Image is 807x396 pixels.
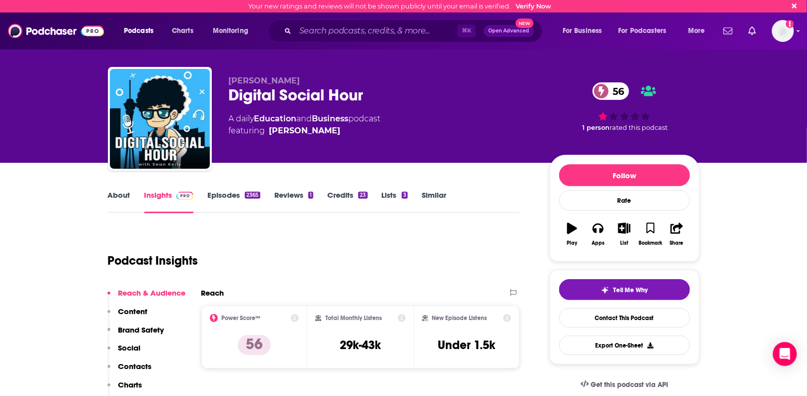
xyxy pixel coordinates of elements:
a: Business [312,114,349,123]
h2: Total Monthly Listens [325,315,382,322]
div: Apps [592,240,605,246]
button: Follow [559,164,690,186]
span: ⌘ K [457,24,476,37]
img: Digital Social Hour [110,69,210,169]
div: 3 [402,192,408,199]
a: Lists3 [382,190,408,213]
p: Reach & Audience [118,288,186,298]
a: Similar [422,190,446,213]
img: User Profile [772,20,794,42]
button: open menu [117,23,166,39]
a: Credits23 [327,190,367,213]
span: New [516,18,534,28]
button: Social [107,343,141,362]
div: List [621,240,629,246]
span: For Business [563,24,602,38]
a: Verify Now [516,2,551,10]
span: 1 person [583,124,610,131]
img: Podchaser Pro [176,192,194,200]
button: tell me why sparkleTell Me Why [559,279,690,300]
div: 1 [308,192,313,199]
div: Search podcasts, credits, & more... [277,19,552,42]
svg: Email not verified [786,20,794,28]
button: List [611,216,637,252]
button: Apps [585,216,611,252]
button: Content [107,307,148,325]
img: Podchaser - Follow, Share and Rate Podcasts [8,21,104,40]
span: Open Advanced [488,28,530,33]
button: Bookmark [638,216,664,252]
span: Get this podcast via API [591,381,668,389]
h2: New Episode Listens [432,315,487,322]
a: 56 [593,82,629,100]
button: open menu [681,23,718,39]
button: Show profile menu [772,20,794,42]
span: Charts [172,24,193,38]
button: Play [559,216,585,252]
div: Share [670,240,684,246]
button: open menu [612,23,681,39]
a: Contact This Podcast [559,308,690,328]
a: Show notifications dropdown [745,22,760,39]
h3: Under 1.5k [438,338,496,353]
img: tell me why sparkle [601,286,609,294]
input: Search podcasts, credits, & more... [295,23,457,39]
p: Social [118,343,141,353]
h3: 29k-43k [340,338,381,353]
button: Contacts [107,362,152,380]
span: [PERSON_NAME] [229,76,300,85]
a: Show notifications dropdown [720,22,737,39]
p: 56 [238,335,271,355]
div: Your new ratings and reviews will not be shown publicly until your email is verified. [248,2,551,10]
a: Sean Kelly [269,125,341,137]
a: Reviews1 [274,190,313,213]
span: Podcasts [124,24,153,38]
a: Education [254,114,297,123]
span: Logged in as dresnic [772,20,794,42]
button: Share [664,216,690,252]
div: Play [567,240,577,246]
a: About [108,190,130,213]
h1: Podcast Insights [108,253,198,268]
a: InsightsPodchaser Pro [144,190,194,213]
button: Open AdvancedNew [484,25,534,37]
button: open menu [206,23,261,39]
p: Content [118,307,148,316]
div: 56 1 personrated this podcast [550,76,700,138]
button: Reach & Audience [107,288,186,307]
a: Episodes2365 [207,190,260,213]
div: Rate [559,190,690,211]
span: Monitoring [213,24,248,38]
div: 2365 [245,192,260,199]
span: featuring [229,125,381,137]
button: open menu [556,23,615,39]
h2: Power Score™ [222,315,261,322]
div: Open Intercom Messenger [773,342,797,366]
span: For Podcasters [619,24,667,38]
span: rated this podcast [610,124,668,131]
p: Brand Safety [118,325,164,335]
div: A daily podcast [229,113,381,137]
div: 23 [358,192,367,199]
h2: Reach [201,288,224,298]
span: and [297,114,312,123]
span: 56 [603,82,629,100]
p: Charts [118,380,142,390]
span: More [688,24,705,38]
button: Export One-Sheet [559,336,690,355]
div: Bookmark [639,240,662,246]
span: Tell Me Why [613,286,648,294]
button: Brand Safety [107,325,164,344]
a: Charts [165,23,199,39]
p: Contacts [118,362,152,371]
